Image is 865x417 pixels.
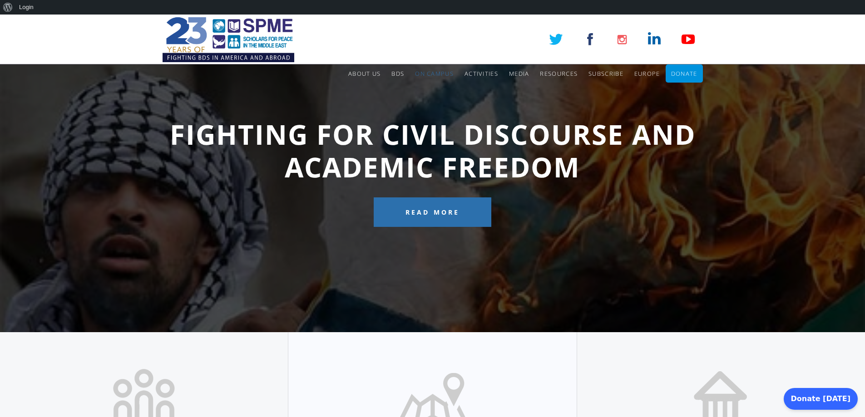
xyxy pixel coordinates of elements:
[588,64,623,83] a: Subscribe
[163,15,294,64] img: SPME
[348,64,381,83] a: About Us
[671,64,697,83] a: Donate
[391,64,404,83] a: BDS
[465,69,498,78] span: Activities
[634,64,660,83] a: Europe
[170,116,696,186] span: Fighting for Civil Discourse and Academic Freedom
[509,64,529,83] a: Media
[540,69,578,78] span: Resources
[391,69,404,78] span: BDS
[405,208,460,216] span: Read More
[634,69,660,78] span: Europe
[465,64,498,83] a: Activities
[509,69,529,78] span: Media
[540,64,578,83] a: Resources
[415,64,454,83] a: On Campus
[348,69,381,78] span: About Us
[374,197,492,226] a: Read More
[415,69,454,78] span: On Campus
[671,69,697,78] span: Donate
[588,69,623,78] span: Subscribe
